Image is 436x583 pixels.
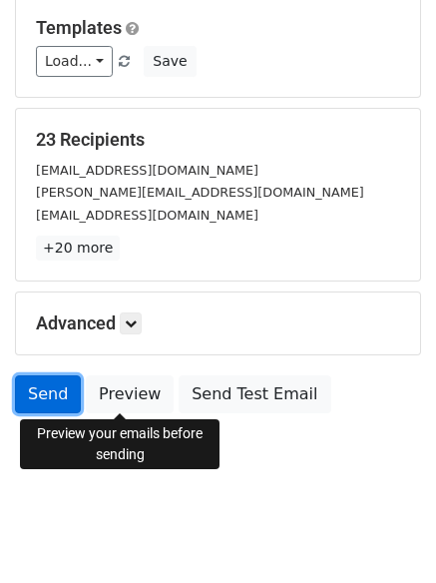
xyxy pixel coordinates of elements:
[36,312,400,334] h5: Advanced
[36,163,258,178] small: [EMAIL_ADDRESS][DOMAIN_NAME]
[179,375,330,413] a: Send Test Email
[36,185,364,200] small: [PERSON_NAME][EMAIL_ADDRESS][DOMAIN_NAME]
[36,208,258,223] small: [EMAIL_ADDRESS][DOMAIN_NAME]
[36,236,120,261] a: +20 more
[36,129,400,151] h5: 23 Recipients
[15,375,81,413] a: Send
[36,46,113,77] a: Load...
[336,487,436,583] iframe: Chat Widget
[144,46,196,77] button: Save
[20,419,219,469] div: Preview your emails before sending
[36,17,122,38] a: Templates
[86,375,174,413] a: Preview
